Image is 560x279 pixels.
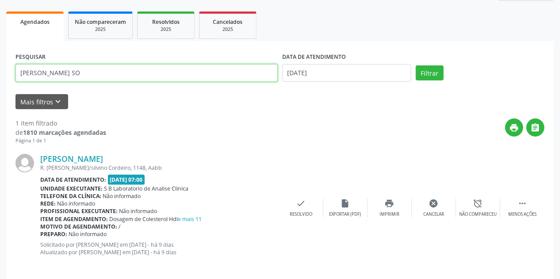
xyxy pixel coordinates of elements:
span: Não informado [103,192,141,200]
strong: 1810 marcações agendadas [23,128,106,137]
span: Cancelados [213,18,243,26]
span: S B Laboratorio de Analise Clinica [104,185,189,192]
img: img [15,154,34,172]
div: R. [PERSON_NAME]/silvino Cordeiro, 1148, Aabb [40,164,279,172]
b: Item de agendamento: [40,215,108,223]
a: [PERSON_NAME] [40,154,103,164]
b: Data de atendimento: [40,176,106,183]
div: Cancelar [423,211,444,218]
b: Motivo de agendamento: [40,223,117,230]
div: Menos ações [508,211,537,218]
b: Preparo: [40,230,67,238]
b: Unidade executante: [40,185,103,192]
label: PESQUISAR [15,50,46,64]
div: 1 item filtrado [15,118,106,128]
i:  [518,199,527,208]
div: Resolvido [290,211,312,218]
i: alarm_off [473,199,483,208]
b: Rede: [40,200,56,207]
div: Página 1 de 1 [15,137,106,145]
a: e mais 11 [178,215,202,223]
button:  [526,118,545,137]
b: Telefone da clínica: [40,192,101,200]
span: Agendados [20,18,50,26]
button: print [505,118,523,137]
i: print [510,123,519,133]
i: check [296,199,306,208]
i: print [385,199,395,208]
div: Imprimir [380,211,399,218]
i:  [531,123,541,133]
button: Filtrar [416,65,444,80]
span: Não informado [58,200,96,207]
p: Solicitado por [PERSON_NAME] em [DATE] - há 9 dias Atualizado por [PERSON_NAME] em [DATE] - há 9 ... [40,241,279,256]
span: Não informado [69,230,107,238]
input: Selecione um intervalo [282,64,411,82]
i: cancel [429,199,439,208]
div: Exportar (PDF) [330,211,361,218]
span: Dosagem de Colesterol Hdl [110,215,202,223]
span: Não compareceram [75,18,126,26]
div: 2025 [144,26,188,33]
div: 2025 [206,26,250,33]
div: 2025 [75,26,126,33]
div: de [15,128,106,137]
span: Não informado [119,207,157,215]
button: Mais filtroskeyboard_arrow_down [15,94,68,110]
span: [DATE] 07:00 [108,175,145,185]
b: Profissional executante: [40,207,118,215]
i: keyboard_arrow_down [54,97,63,107]
span: / [119,223,121,230]
span: Resolvidos [152,18,180,26]
div: Não compareceu [459,211,497,218]
i: insert_drive_file [341,199,350,208]
label: DATA DE ATENDIMENTO [282,50,346,64]
input: Nome, CNS [15,64,278,82]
